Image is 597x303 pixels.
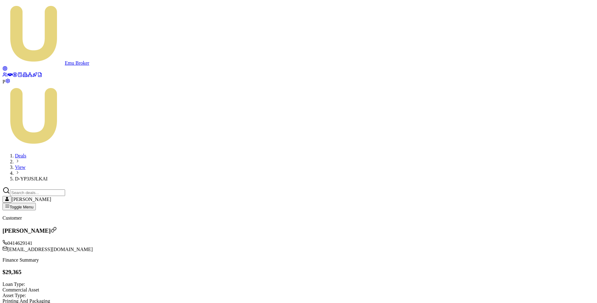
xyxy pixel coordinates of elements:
[15,176,48,181] span: D-YP3JSJLKAI
[10,205,33,209] span: Toggle Menu
[15,153,26,158] a: Deals
[2,240,595,246] div: 0414629141
[2,293,595,298] div: Asset Type :
[2,153,595,182] nav: breadcrumb
[2,79,5,84] span: P
[65,60,89,66] span: Emu Broker
[2,227,595,234] h3: [PERSON_NAME]
[2,282,595,287] div: Loan Type:
[2,203,36,210] button: Toggle Menu
[2,85,65,147] img: Emu Money
[2,60,89,66] a: Emu Broker
[15,165,26,170] a: View
[2,257,595,263] p: Finance Summary
[2,215,595,221] p: Customer
[2,269,595,276] h3: $29,365
[10,189,65,196] input: Search deals
[2,246,595,252] div: [EMAIL_ADDRESS][DOMAIN_NAME]
[2,287,595,293] div: Commercial Asset
[12,197,51,202] span: [PERSON_NAME]
[2,2,65,65] img: emu-icon-u.png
